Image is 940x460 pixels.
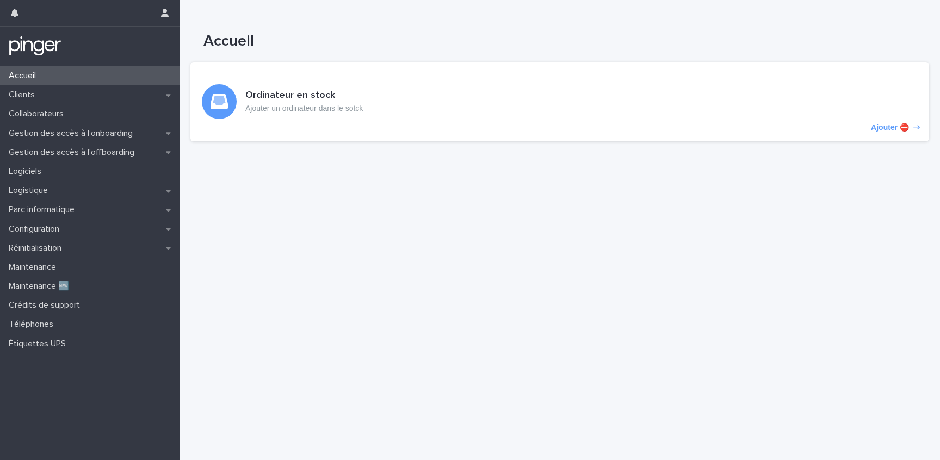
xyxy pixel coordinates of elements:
p: Téléphones [4,319,62,330]
p: Gestion des accès à l’offboarding [4,147,143,158]
h1: Accueil [203,33,733,51]
p: Accueil [4,71,45,81]
p: Ajouter ⛔️ [871,123,909,132]
p: Réinitialisation [4,243,70,253]
p: Crédits de support [4,300,89,310]
a: Ajouter ⛔️ [190,62,929,141]
h3: Ordinateur en stock [245,90,363,102]
p: Ajouter un ordinateur dans le sotck [245,104,363,113]
p: Logistique [4,185,57,196]
p: Clients [4,90,44,100]
p: Étiquettes UPS [4,339,75,349]
p: Collaborateurs [4,109,72,119]
p: Parc informatique [4,204,83,215]
img: mTgBEunGTSyRkCgitkcU [9,35,61,57]
p: Logiciels [4,166,50,177]
p: Gestion des accès à l’onboarding [4,128,141,139]
p: Configuration [4,224,68,234]
p: Maintenance 🆕 [4,281,78,291]
p: Maintenance [4,262,65,272]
